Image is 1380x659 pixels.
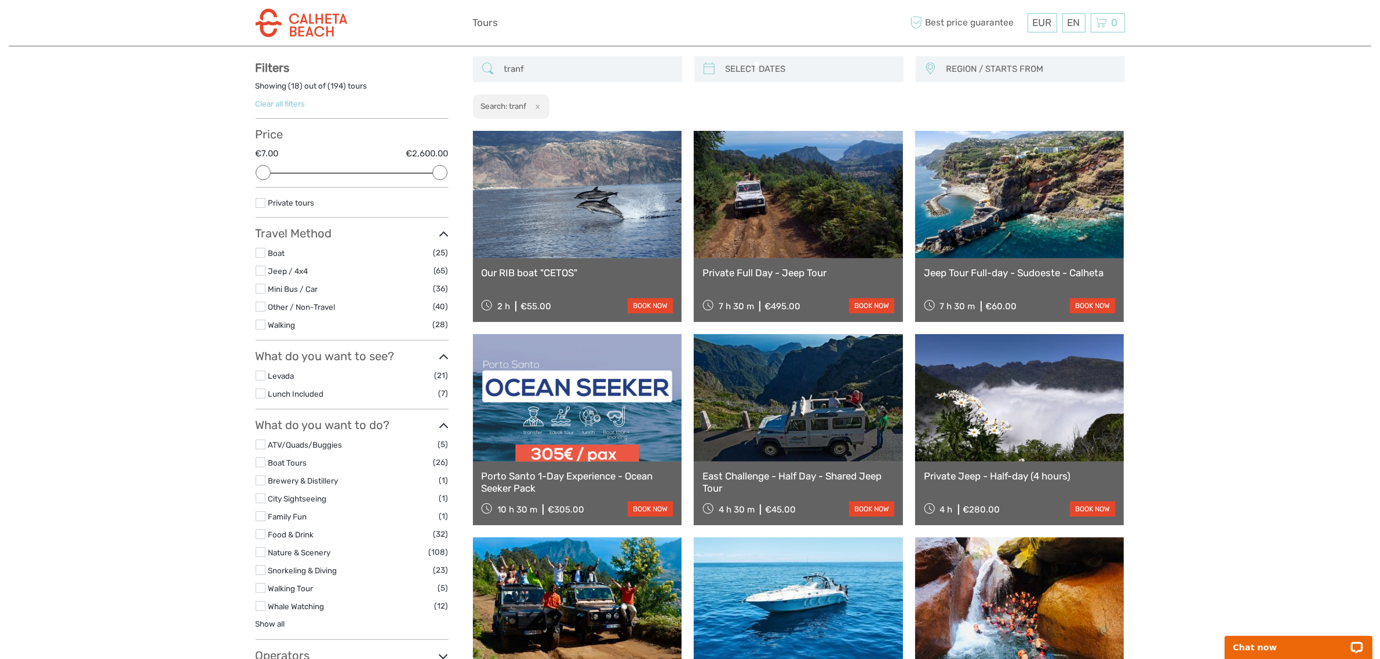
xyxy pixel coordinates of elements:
[849,501,894,517] a: book now
[331,80,344,91] label: 194
[480,101,526,111] h2: Search: tranf
[256,226,449,240] h3: Travel Method
[268,476,338,485] a: Brewery & Distillery
[520,301,551,312] div: €55.00
[256,9,347,37] img: 3283-3bafb1e0-d569-4aa5-be6e-c19ca52e1a4a_logo_small.png
[940,301,975,312] span: 7 h 30 m
[256,148,279,160] label: €7.00
[482,267,673,279] a: Our RIB boat "CETOS"
[924,267,1116,279] a: Jeep Tour Full-day - Sudoeste - Calheta
[434,264,449,277] span: (65)
[433,318,449,331] span: (28)
[439,474,449,487] span: (1)
[434,528,449,541] span: (32)
[256,619,285,628] a: Show all
[268,302,336,312] a: Other / Non-Travel
[1033,17,1052,28] span: EUR
[434,300,449,313] span: (40)
[528,100,544,112] button: x
[941,60,1119,79] button: REGION / STARTS FROM
[268,284,318,294] a: Mini Bus / Car
[429,545,449,559] span: (108)
[1217,623,1380,659] iframe: LiveChat chat widget
[268,320,296,329] a: Walking
[268,530,314,539] a: Food & Drink
[435,599,449,613] span: (12)
[721,59,898,79] input: SELECT DATES
[765,504,796,515] div: €45.00
[1110,17,1120,28] span: 0
[548,504,584,515] div: €305.00
[908,13,1025,32] span: Best price guarantee
[268,548,331,557] a: Nature & Scenery
[986,301,1017,312] div: €60.00
[439,387,449,400] span: (7)
[482,470,673,494] a: Porto Santo 1-Day Experience - Ocean Seeker Pack
[473,14,498,31] a: Tours
[500,59,676,79] input: SEARCH
[406,148,449,160] label: €2,600.00
[940,504,953,515] span: 4 h
[702,267,894,279] a: Private Full Day - Jeep Tour
[434,282,449,295] span: (36)
[268,512,307,521] a: Family Fun
[268,584,314,593] a: Walking Tour
[268,248,285,258] a: Boat
[268,602,325,611] a: Whale Watching
[497,504,537,515] span: 10 h 30 m
[719,504,755,515] span: 4 h 30 m
[438,581,449,595] span: (5)
[256,418,449,432] h3: What do you want to do?
[497,301,510,312] span: 2 h
[256,127,449,141] h3: Price
[438,438,449,451] span: (5)
[1070,501,1115,517] a: book now
[434,563,449,577] span: (23)
[1070,298,1115,313] a: book now
[849,298,894,313] a: book now
[1062,13,1086,32] div: EN
[292,80,300,91] label: 18
[439,510,449,523] span: (1)
[628,298,673,313] a: book now
[256,80,449,98] div: Showing ( ) out of ( ) tours
[268,458,307,467] a: Boat Tours
[719,301,754,312] span: 7 h 30 m
[434,456,449,469] span: (26)
[268,440,343,449] a: ATV/Quads/Buggies
[702,470,894,494] a: East Challenge - Half Day - Shared Jeep Tour
[268,494,327,503] a: City Sightseeing
[924,470,1116,482] a: Private Jeep - Half-day (4 hours)
[435,369,449,382] span: (21)
[764,301,800,312] div: €495.00
[268,566,337,575] a: Snorkeling & Diving
[268,198,315,207] a: Private tours
[963,504,1000,515] div: €280.00
[628,501,673,517] a: book now
[268,266,308,276] a: Jeep / 4x4
[268,371,294,380] a: Levada
[439,492,449,505] span: (1)
[256,99,305,108] a: Clear all filters
[434,246,449,259] span: (25)
[256,61,290,75] strong: Filters
[256,349,449,363] h3: What do you want to see?
[268,389,324,398] a: Lunch Included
